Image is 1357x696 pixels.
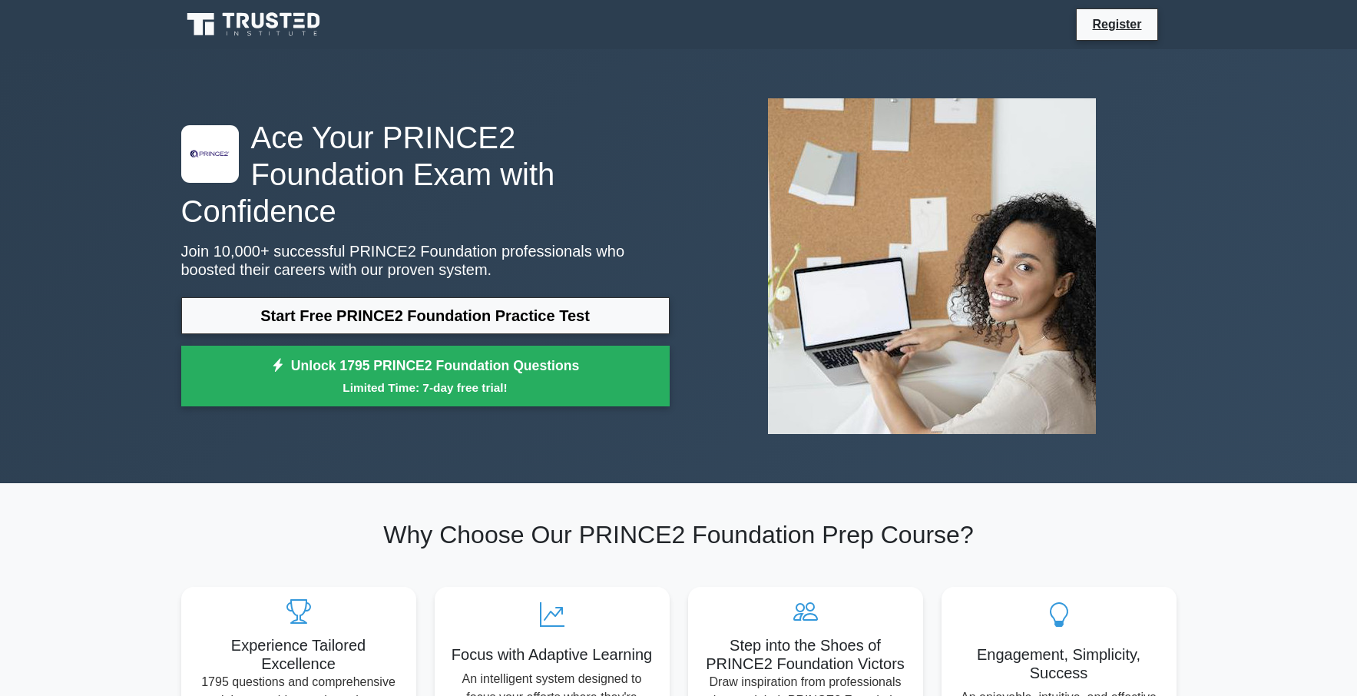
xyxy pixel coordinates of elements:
[181,297,670,334] a: Start Free PRINCE2 Foundation Practice Test
[700,636,911,673] h5: Step into the Shoes of PRINCE2 Foundation Victors
[181,242,670,279] p: Join 10,000+ successful PRINCE2 Foundation professionals who boosted their careers with our prove...
[954,645,1164,682] h5: Engagement, Simplicity, Success
[194,636,404,673] h5: Experience Tailored Excellence
[181,346,670,407] a: Unlock 1795 PRINCE2 Foundation QuestionsLimited Time: 7-day free trial!
[181,520,1177,549] h2: Why Choose Our PRINCE2 Foundation Prep Course?
[447,645,657,664] h5: Focus with Adaptive Learning
[181,119,670,230] h1: Ace Your PRINCE2 Foundation Exam with Confidence
[1083,15,1150,34] a: Register
[200,379,650,396] small: Limited Time: 7-day free trial!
